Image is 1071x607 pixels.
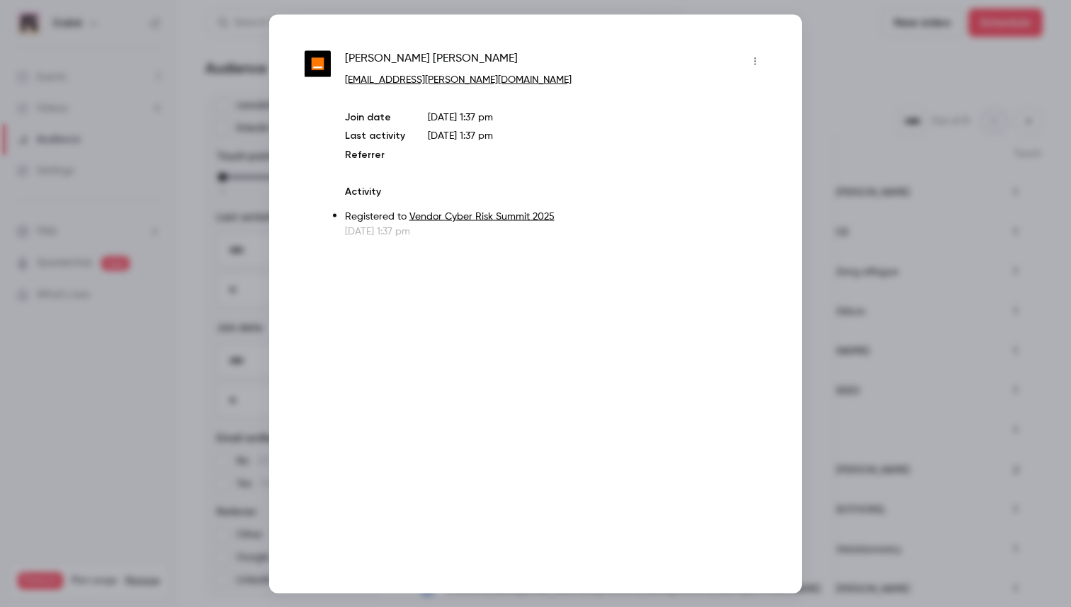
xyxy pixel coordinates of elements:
p: Join date [345,110,405,124]
p: Last activity [345,128,405,143]
img: orange.com [305,51,331,77]
p: [DATE] 1:37 pm [428,110,766,124]
a: Vendor Cyber Risk Summit 2025 [409,211,555,221]
span: [PERSON_NAME] [PERSON_NAME] [345,50,518,72]
p: Registered to [345,209,766,224]
a: [EMAIL_ADDRESS][PERSON_NAME][DOMAIN_NAME] [345,74,572,84]
p: Activity [345,184,766,198]
p: [DATE] 1:37 pm [345,224,766,238]
span: [DATE] 1:37 pm [428,130,493,140]
p: Referrer [345,147,405,161]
